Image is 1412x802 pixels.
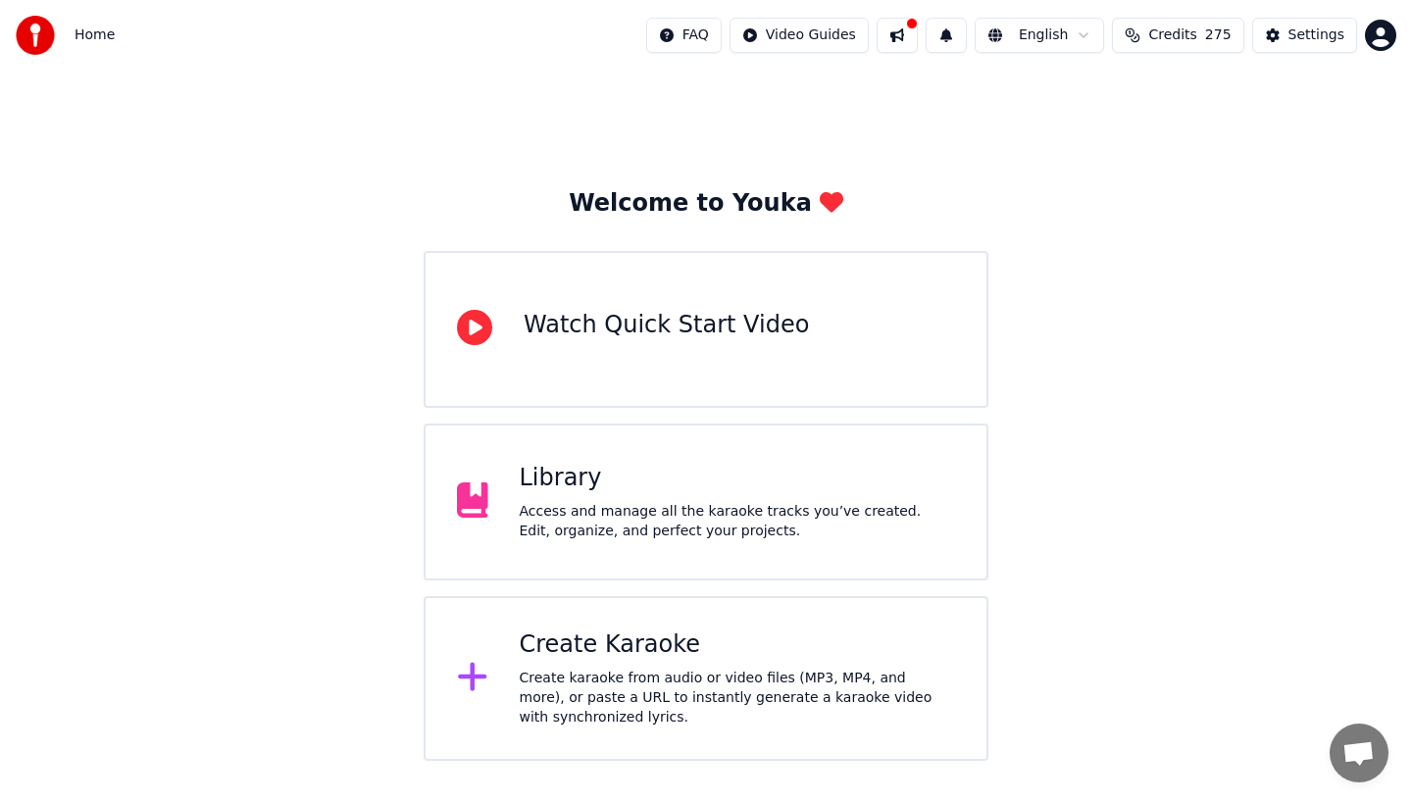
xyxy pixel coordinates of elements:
button: Credits275 [1112,18,1243,53]
div: Open chat [1330,724,1388,782]
div: Welcome to Youka [569,188,843,220]
button: Settings [1252,18,1357,53]
div: Watch Quick Start Video [524,310,809,341]
nav: breadcrumb [75,25,115,45]
div: Create karaoke from audio or video files (MP3, MP4, and more), or paste a URL to instantly genera... [520,669,956,727]
button: FAQ [646,18,722,53]
img: youka [16,16,55,55]
div: Create Karaoke [520,629,956,661]
span: Credits [1148,25,1196,45]
span: 275 [1205,25,1232,45]
div: Library [520,463,956,494]
span: Home [75,25,115,45]
div: Settings [1288,25,1344,45]
button: Video Guides [730,18,869,53]
div: Access and manage all the karaoke tracks you’ve created. Edit, organize, and perfect your projects. [520,502,956,541]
